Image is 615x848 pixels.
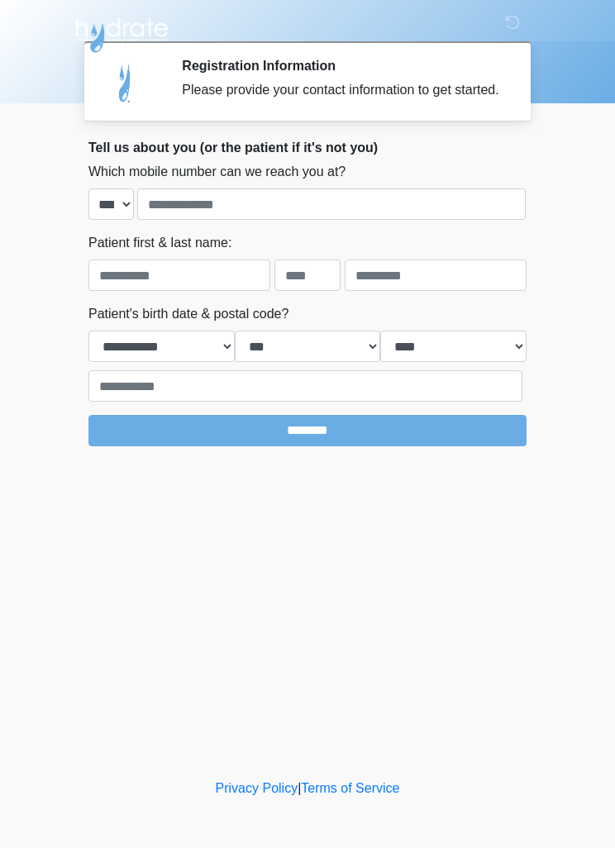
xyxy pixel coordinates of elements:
h2: Tell us about you (or the patient if it's not you) [88,140,527,155]
div: Please provide your contact information to get started. [182,80,502,100]
a: Terms of Service [301,781,399,795]
img: Agent Avatar [101,58,150,107]
a: | [298,781,301,795]
label: Patient first & last name: [88,233,231,253]
label: Which mobile number can we reach you at? [88,162,346,182]
a: Privacy Policy [216,781,298,795]
label: Patient's birth date & postal code? [88,304,288,324]
img: Hydrate IV Bar - Scottsdale Logo [72,12,171,54]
